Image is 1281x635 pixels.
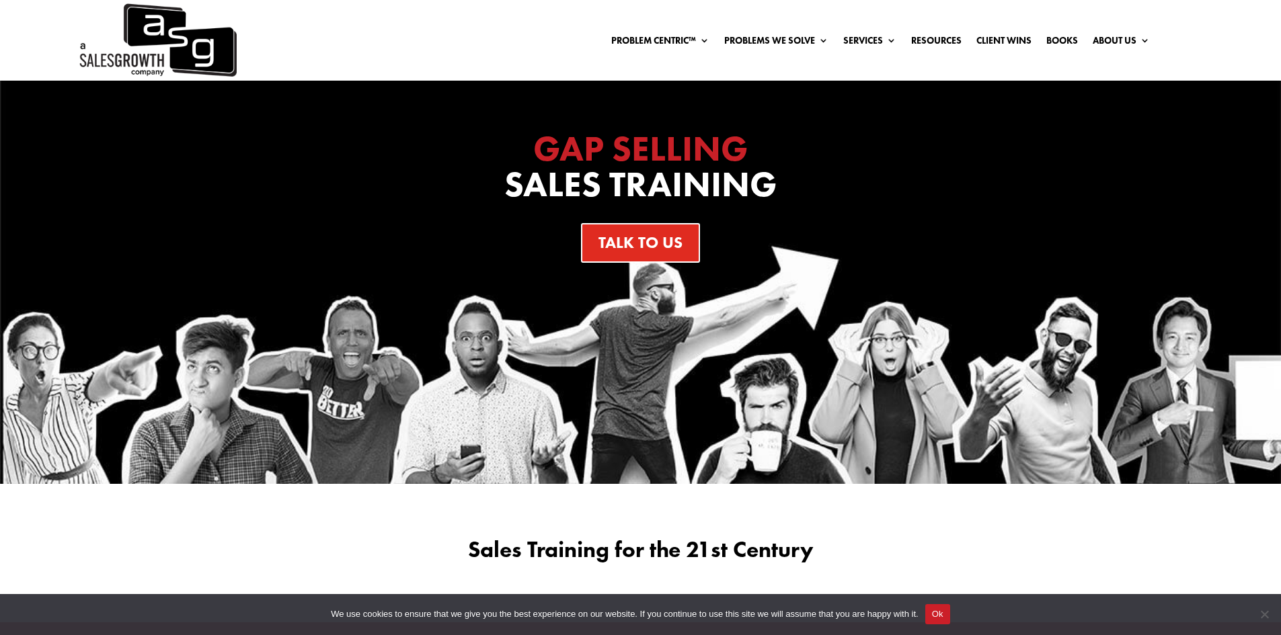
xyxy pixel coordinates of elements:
button: Ok [925,604,950,624]
a: Talk To Us [581,223,700,263]
h1: Sales Training [372,131,910,209]
span: Sales Training for the 21st Century [468,535,814,564]
span: We use cookies to ensure that we give you the best experience on our website. If you continue to ... [331,607,918,621]
span: No [1257,607,1271,621]
span: GAP SELLING [533,126,748,171]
